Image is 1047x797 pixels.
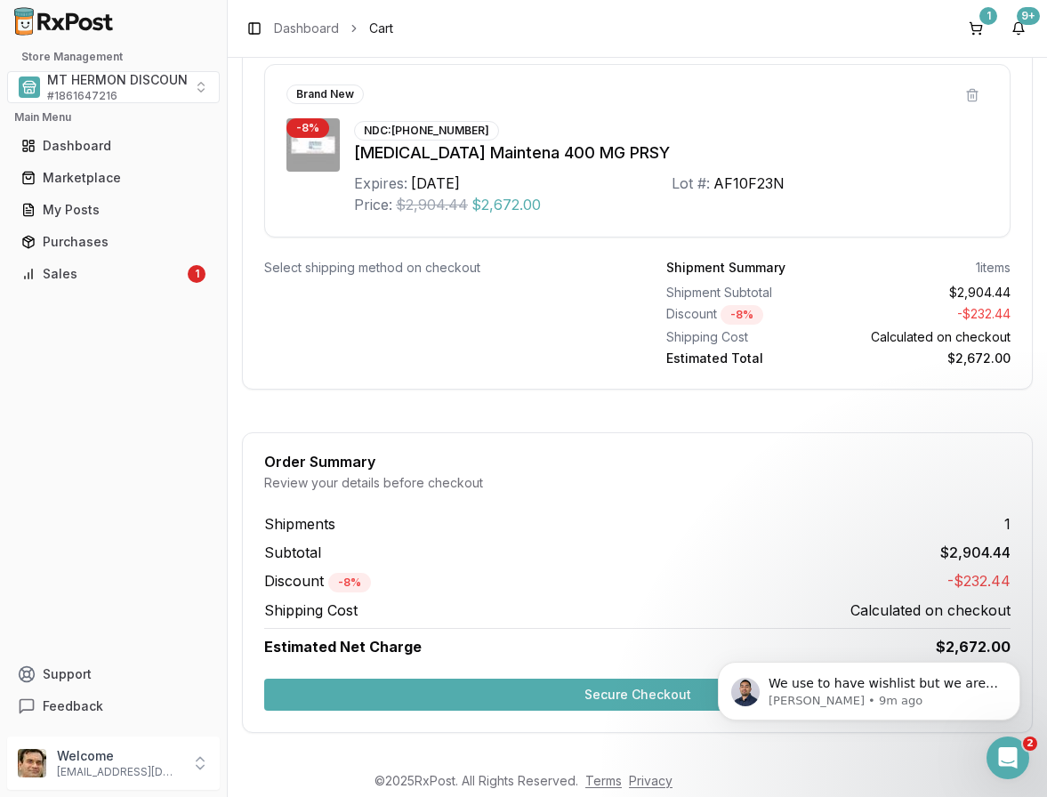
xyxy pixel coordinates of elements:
[666,328,832,346] div: Shipping Cost
[1004,14,1033,43] button: 9+
[1004,513,1011,535] span: 1
[21,201,205,219] div: My Posts
[7,196,220,224] button: My Posts
[845,350,1011,367] div: $2,672.00
[7,164,220,192] button: Marketplace
[14,130,213,162] a: Dashboard
[666,350,832,367] div: Estimated Total
[264,542,321,563] span: Subtotal
[286,118,329,138] div: - 8 %
[1017,7,1040,25] div: 9+
[845,305,1011,325] div: - $232.44
[47,71,270,89] span: MT HERMON DISCOUNT PHARMACY
[264,572,371,590] span: Discount
[629,773,672,788] a: Privacy
[666,284,832,302] div: Shipment Subtotal
[264,638,422,656] span: Estimated Net Charge
[286,118,340,172] img: Abilify Maintena 400 MG PRSY
[57,747,181,765] p: Welcome
[354,173,407,194] div: Expires:
[850,600,1011,621] span: Calculated on checkout
[940,542,1011,563] span: $2,904.44
[14,162,213,194] a: Marketplace
[14,226,213,258] a: Purchases
[264,455,1011,469] div: Order Summary
[585,773,622,788] a: Terms
[1023,737,1037,751] span: 2
[713,173,785,194] div: AF10F23N
[396,194,468,215] span: $2,904.44
[7,132,220,160] button: Dashboard
[354,121,499,141] div: NDC: [PHONE_NUMBER]
[21,265,184,283] div: Sales
[979,7,997,25] div: 1
[7,228,220,256] button: Purchases
[14,258,213,290] a: Sales1
[21,137,205,155] div: Dashboard
[264,679,1011,711] button: Secure Checkout
[18,749,46,777] img: User avatar
[721,305,763,325] div: - 8 %
[354,141,988,165] div: [MEDICAL_DATA] Maintena 400 MG PRSY
[328,573,371,592] div: - 8 %
[188,265,205,283] div: 1
[947,570,1011,592] span: -$232.44
[411,173,460,194] div: [DATE]
[7,50,220,64] h2: Store Management
[369,20,393,37] span: Cart
[7,71,220,103] button: Select a view
[264,259,609,277] div: Select shipping method on checkout
[666,259,785,277] div: Shipment Summary
[7,260,220,288] button: Sales1
[286,85,364,104] div: Brand New
[274,20,393,37] nav: breadcrumb
[21,233,205,251] div: Purchases
[672,173,710,194] div: Lot #:
[57,765,181,779] p: [EMAIL_ADDRESS][DOMAIN_NAME]
[7,690,220,722] button: Feedback
[264,600,358,621] span: Shipping Cost
[264,474,1011,492] div: Review your details before checkout
[7,7,121,36] img: RxPost Logo
[7,658,220,690] button: Support
[274,20,339,37] a: Dashboard
[987,737,1029,779] iframe: Intercom live chat
[845,328,1011,346] div: Calculated on checkout
[471,194,541,215] span: $2,672.00
[43,697,103,715] span: Feedback
[962,14,990,43] button: 1
[354,194,392,215] div: Price:
[47,89,117,103] span: # 1861647216
[14,194,213,226] a: My Posts
[666,305,832,325] div: Discount
[845,284,1011,302] div: $2,904.44
[264,513,335,535] span: Shipments
[976,259,1011,277] div: 1 items
[21,169,205,187] div: Marketplace
[691,624,1047,749] iframe: Intercom notifications message
[14,110,213,125] h2: Main Menu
